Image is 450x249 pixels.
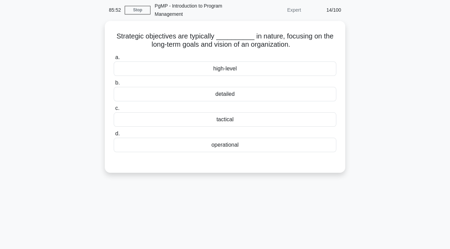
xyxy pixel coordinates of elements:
[113,32,337,49] h5: Strategic objectives are typically __________ in nature, focusing on the long-term goals and visi...
[125,6,150,14] a: Stop
[115,105,119,111] span: c.
[114,87,336,101] div: detailed
[115,54,120,60] span: a.
[115,131,120,136] span: d.
[245,3,305,17] div: Expert
[114,112,336,127] div: tactical
[114,61,336,76] div: high-level
[305,3,345,17] div: 14/100
[115,80,120,86] span: b.
[105,3,125,17] div: 85:52
[114,138,336,152] div: operational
